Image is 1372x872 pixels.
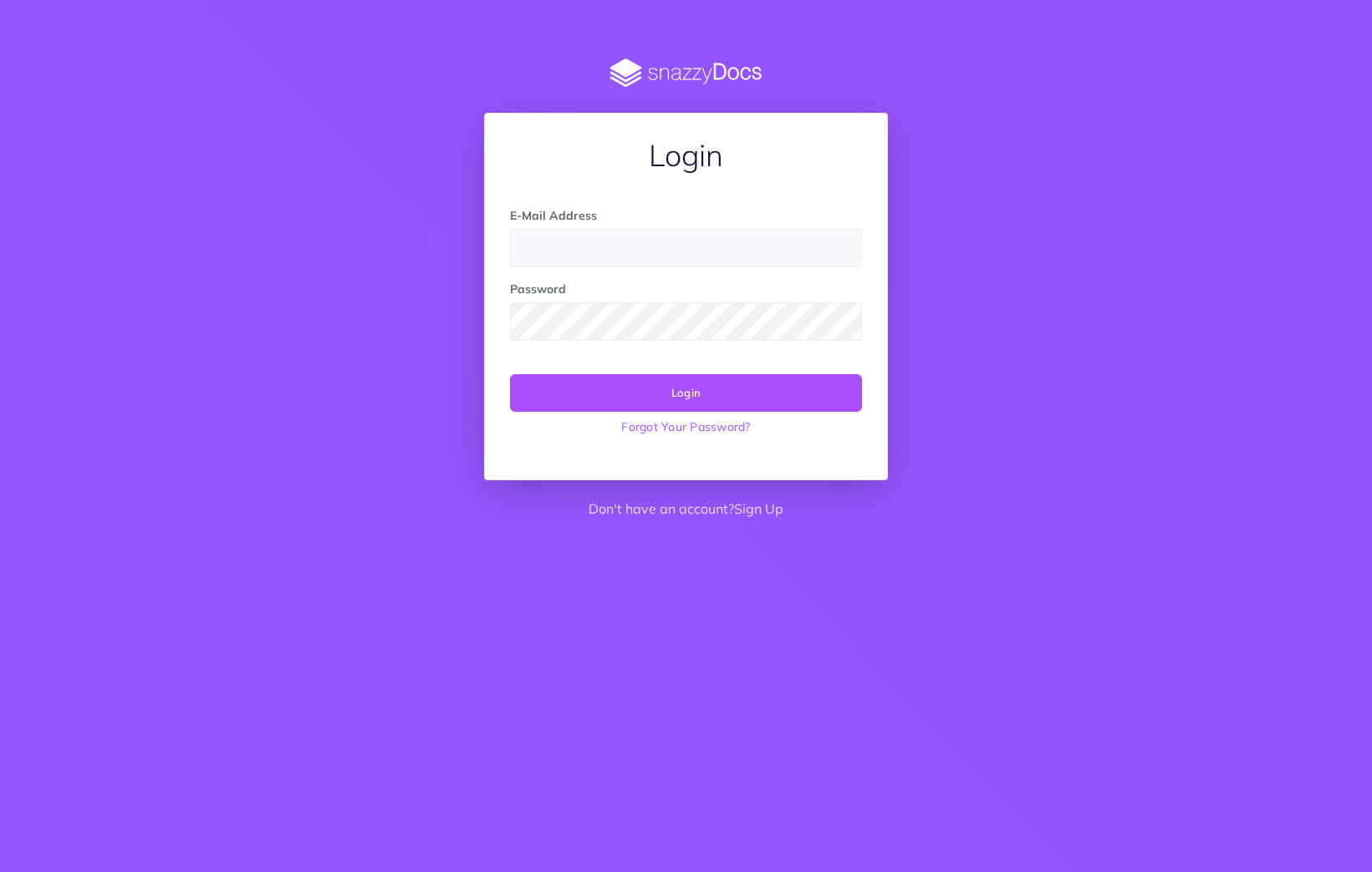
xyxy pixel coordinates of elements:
[484,499,888,520] p: Don't have an account?
[510,139,862,172] h1: Login
[510,374,862,411] button: Login
[510,280,566,298] label: Password
[484,58,888,88] img: SnazzyDocs Logo
[734,500,783,517] a: Sign Up
[510,412,862,442] a: Forgot Your Password?
[510,206,597,225] label: E-Mail Address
